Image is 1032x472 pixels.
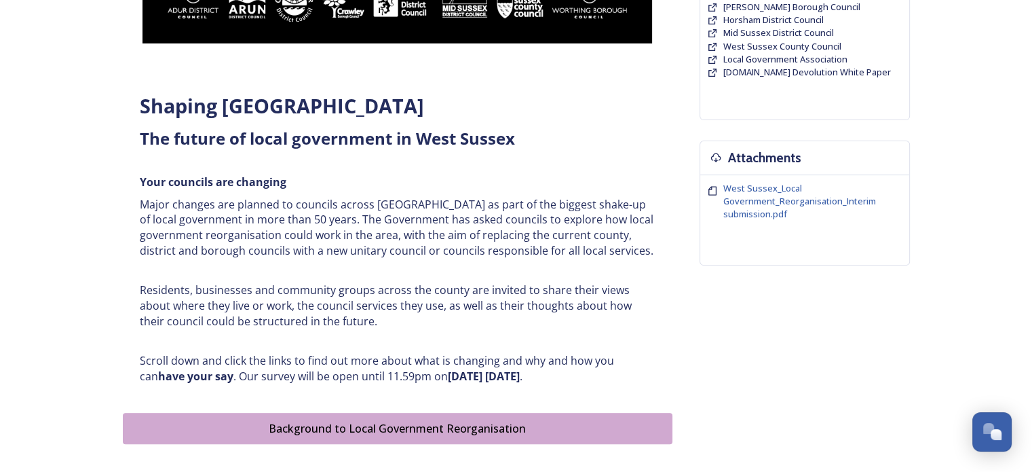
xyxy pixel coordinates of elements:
[723,1,860,14] a: [PERSON_NAME] Borough Council
[140,127,515,149] strong: The future of local government in West Sussex
[140,353,655,384] p: Scroll down and click the links to find out more about what is changing and why and how you can ....
[723,40,841,52] span: West Sussex County Council
[130,420,665,437] div: Background to Local Government Reorganisation
[485,369,520,384] strong: [DATE]
[723,14,824,26] a: Horsham District Council
[723,40,841,53] a: West Sussex County Council
[723,53,847,65] span: Local Government Association
[728,148,801,168] h3: Attachments
[723,66,891,79] a: [DOMAIN_NAME] Devolution White Paper
[972,412,1012,452] button: Open Chat
[140,175,286,189] strong: Your councils are changing
[158,369,233,384] strong: have your say
[123,413,672,444] button: Background to Local Government Reorganisation
[723,1,860,13] span: [PERSON_NAME] Borough Council
[723,66,891,78] span: [DOMAIN_NAME] Devolution White Paper
[140,283,655,329] p: Residents, businesses and community groups across the county are invited to share their views abo...
[723,53,847,66] a: Local Government Association
[140,197,655,259] p: Major changes are planned to councils across [GEOGRAPHIC_DATA] as part of the biggest shake-up of...
[723,26,834,39] a: Mid Sussex District Council
[723,182,876,220] span: West Sussex_Local Government_Reorganisation_Interim submission.pdf
[140,92,424,119] strong: Shaping [GEOGRAPHIC_DATA]
[448,369,482,384] strong: [DATE]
